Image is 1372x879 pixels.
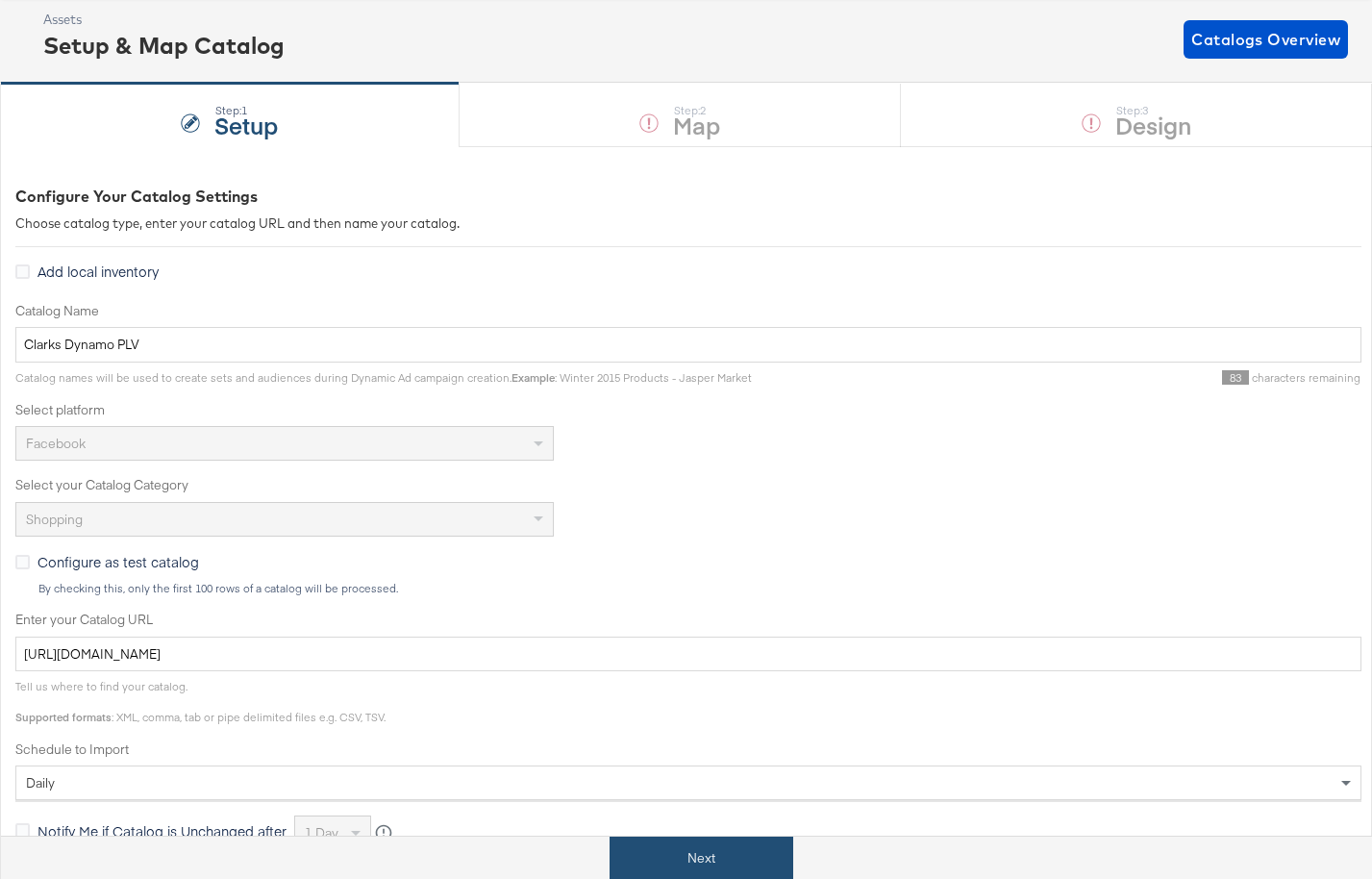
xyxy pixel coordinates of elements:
span: Facebook [26,435,86,452]
label: Select your Catalog Category [15,476,1361,494]
button: Catalogs Overview [1184,20,1348,59]
strong: Supported formats [15,710,112,724]
label: Schedule to Import [15,741,1361,759]
span: Shopping [26,511,83,528]
input: Enter Catalog URL, e.g. http://www.example.com/products.xml [15,637,1361,672]
span: Catalog names will be used to create sets and audiences during Dynamic Ad campaign creation. : Wi... [15,370,752,385]
div: Step: 1 [214,104,278,117]
input: Name your catalog e.g. My Dynamic Product Catalog [15,327,1361,363]
label: Enter your Catalog URL [15,611,1361,629]
strong: Example [511,370,555,385]
div: Assets [43,11,285,29]
div: By checking this, only the first 100 rows of a catalog will be processed. [37,582,1361,595]
span: Configure as test catalog [37,552,199,571]
span: Add local inventory [37,262,159,281]
div: Choose catalog type, enter your catalog URL and then name your catalog. [15,214,1361,233]
label: Catalog Name [15,302,1361,320]
label: Select platform [15,401,1361,419]
div: Configure Your Catalog Settings [15,186,1361,208]
div: characters remaining [752,370,1361,386]
span: 83 [1222,370,1249,385]
span: Tell us where to find your catalog. : XML, comma, tab or pipe delimited files e.g. CSV, TSV. [15,679,386,724]
span: Catalogs Overview [1191,26,1340,53]
div: Setup & Map Catalog [43,29,285,62]
span: daily [26,774,55,791]
strong: Setup [214,109,278,140]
